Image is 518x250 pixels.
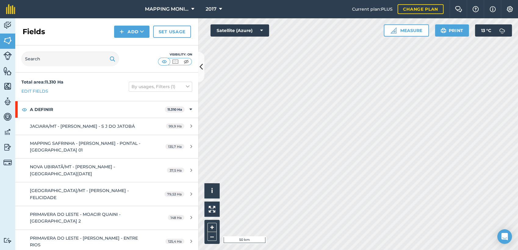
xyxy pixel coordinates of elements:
[209,206,215,212] img: Four arrows, one pointing top left, one top right, one bottom right and the last bottom left
[210,24,269,37] button: Satellite (Azure)
[30,164,115,176] span: NOVA UBIRATÃ/MT - [PERSON_NAME] - [GEOGRAPHIC_DATA][DATE]
[206,5,217,13] span: 2017
[30,123,135,129] span: JACIARA/MT - [PERSON_NAME] - S J DO JATOBÁ
[490,5,496,13] img: svg+xml;base64,PHN2ZyB4bWxucz0iaHR0cDovL3d3dy53My5vcmcvMjAwMC9zdmciIHdpZHRoPSIxNyIgaGVpZ2h0PSIxNy...
[390,27,397,34] img: Ruler icon
[481,24,491,37] span: 13 ° C
[3,82,12,91] img: svg+xml;base64,PHN2ZyB4bWxucz0iaHR0cDovL3d3dy53My5vcmcvMjAwMC9zdmciIHdpZHRoPSI1NiIgaGVpZ2h0PSI2MC...
[30,141,140,153] span: MAPPING SAFRINHA - [PERSON_NAME] - PONTAL - [GEOGRAPHIC_DATA] 01
[168,215,184,220] span: 148 Ha
[496,24,508,37] img: svg+xml;base64,PD94bWwgdmVyc2lvbj0iMS4wIiBlbmNvZGluZz0idXRmLTgiPz4KPCEtLSBHZW5lcmF0b3I6IEFkb2JlIE...
[3,66,12,76] img: svg+xml;base64,PHN2ZyB4bWxucz0iaHR0cDovL3d3dy53My5vcmcvMjAwMC9zdmciIHdpZHRoPSI1NiIgaGVpZ2h0PSI2MC...
[211,187,213,195] span: i
[21,52,119,66] input: Search
[472,6,479,12] img: A question mark icon
[3,158,12,167] img: svg+xml;base64,PD94bWwgdmVyc2lvbj0iMS4wIiBlbmNvZGluZz0idXRmLTgiPz4KPCEtLSBHZW5lcmF0b3I6IEFkb2JlIE...
[3,52,12,60] img: svg+xml;base64,PD94bWwgdmVyc2lvbj0iMS4wIiBlbmNvZGluZz0idXRmLTgiPz4KPCEtLSBHZW5lcmF0b3I6IEFkb2JlIE...
[384,24,429,37] button: Measure
[160,59,168,65] img: svg+xml;base64,PHN2ZyB4bWxucz0iaHR0cDovL3d3dy53My5vcmcvMjAwMC9zdmciIHdpZHRoPSI1MCIgaGVpZ2h0PSI0MC...
[30,101,165,118] strong: A DEFINIR
[3,21,12,30] img: svg+xml;base64,PD94bWwgdmVyc2lvbj0iMS4wIiBlbmNvZGluZz0idXRmLTgiPz4KPCEtLSBHZW5lcmF0b3I6IEFkb2JlIE...
[15,135,198,159] a: MAPPING SAFRINHA - [PERSON_NAME] - PONTAL - [GEOGRAPHIC_DATA] 01135,7 Ha
[3,237,12,243] img: svg+xml;base64,PD94bWwgdmVyc2lvbj0iMS4wIiBlbmNvZGluZz0idXRmLTgiPz4KPCEtLSBHZW5lcmF0b3I6IEFkb2JlIE...
[21,88,48,95] a: Edit fields
[30,212,121,224] span: PRIMAVERA DO LESTE - MOACIR QUAINI - [GEOGRAPHIC_DATA] 2
[129,82,192,91] button: By usages, Filters (1)
[23,27,45,37] h2: Fields
[3,112,12,121] img: svg+xml;base64,PD94bWwgdmVyc2lvbj0iMS4wIiBlbmNvZGluZz0idXRmLTgiPz4KPCEtLSBHZW5lcmF0b3I6IEFkb2JlIE...
[30,235,138,248] span: PRIMAVERA DO LESTE - [PERSON_NAME] - ENTRE RIOS
[3,143,12,152] img: svg+xml;base64,PD94bWwgdmVyc2lvbj0iMS4wIiBlbmNvZGluZz0idXRmLTgiPz4KPCEtLSBHZW5lcmF0b3I6IEFkb2JlIE...
[153,26,191,38] a: Set usage
[110,55,115,62] img: svg+xml;base64,PHN2ZyB4bWxucz0iaHR0cDovL3d3dy53My5vcmcvMjAwMC9zdmciIHdpZHRoPSIxOSIgaGVpZ2h0PSIyNC...
[15,159,198,182] a: NOVA UBIRATÃ/MT - [PERSON_NAME] - [GEOGRAPHIC_DATA][DATE]37,5 Ha
[15,206,198,230] a: PRIMAVERA DO LESTE - MOACIR QUAINI - [GEOGRAPHIC_DATA] 2148 Ha
[3,97,12,106] img: svg+xml;base64,PD94bWwgdmVyc2lvbj0iMS4wIiBlbmNvZGluZz0idXRmLTgiPz4KPCEtLSBHZW5lcmF0b3I6IEFkb2JlIE...
[475,24,512,37] button: 13 °C
[497,229,512,244] div: Open Intercom Messenger
[506,6,513,12] img: A cog icon
[21,79,63,85] strong: Total area : 11.310 Ha
[165,239,184,244] span: 125,4 Ha
[120,28,124,35] img: svg+xml;base64,PHN2ZyB4bWxucz0iaHR0cDovL3d3dy53My5vcmcvMjAwMC9zdmciIHdpZHRoPSIxNCIgaGVpZ2h0PSIyNC...
[164,191,184,197] span: 79,53 Ha
[22,106,27,113] img: svg+xml;base64,PHN2ZyB4bWxucz0iaHR0cDovL3d3dy53My5vcmcvMjAwMC9zdmciIHdpZHRoPSIxOCIgaGVpZ2h0PSIyNC...
[145,5,189,13] span: MAPPING MONITORAMENTO AGRICOLA
[3,36,12,45] img: svg+xml;base64,PHN2ZyB4bWxucz0iaHR0cDovL3d3dy53My5vcmcvMjAwMC9zdmciIHdpZHRoPSI1NiIgaGVpZ2h0PSI2MC...
[182,59,190,65] img: svg+xml;base64,PHN2ZyB4bWxucz0iaHR0cDovL3d3dy53My5vcmcvMjAwMC9zdmciIHdpZHRoPSI1MCIgaGVpZ2h0PSI0MC...
[15,101,198,118] div: A DEFINIR11.310 Ha
[207,232,217,241] button: –
[3,127,12,137] img: svg+xml;base64,PD94bWwgdmVyc2lvbj0iMS4wIiBlbmNvZGluZz0idXRmLTgiPz4KPCEtLSBHZW5lcmF0b3I6IEFkb2JlIE...
[166,123,184,129] span: 99,9 Ha
[167,168,184,173] span: 37,5 Ha
[114,26,149,38] button: Add
[167,107,182,112] strong: 11.310 Ha
[204,183,220,198] button: i
[6,4,15,14] img: fieldmargin Logo
[15,118,198,134] a: JACIARA/MT - [PERSON_NAME] - S J DO JATOBÁ99,9 Ha
[158,52,192,57] div: Visibility: On
[397,4,444,14] a: Change plan
[207,223,217,232] button: +
[165,144,184,149] span: 135,7 Ha
[171,59,179,65] img: svg+xml;base64,PHN2ZyB4bWxucz0iaHR0cDovL3d3dy53My5vcmcvMjAwMC9zdmciIHdpZHRoPSI1MCIgaGVpZ2h0PSI0MC...
[441,27,446,34] img: svg+xml;base64,PHN2ZyB4bWxucz0iaHR0cDovL3d3dy53My5vcmcvMjAwMC9zdmciIHdpZHRoPSIxOSIgaGVpZ2h0PSIyNC...
[30,188,129,200] span: [GEOGRAPHIC_DATA]/MT - [PERSON_NAME] - FELICIDADE
[352,6,393,12] span: Current plan : PLUS
[435,24,469,37] button: Print
[15,182,198,206] a: [GEOGRAPHIC_DATA]/MT - [PERSON_NAME] - FELICIDADE79,53 Ha
[455,6,462,12] img: Two speech bubbles overlapping with the left bubble in the forefront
